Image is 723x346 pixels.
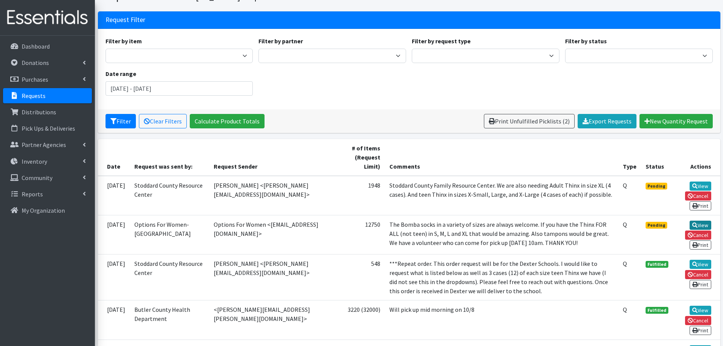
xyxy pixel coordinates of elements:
a: Print [690,280,711,289]
p: Community [22,174,52,182]
a: Partner Agencies [3,137,92,152]
a: Print [690,326,711,335]
p: My Organization [22,207,65,214]
th: Comments [385,139,618,176]
a: Print [690,240,711,250]
a: Clear Filters [139,114,187,128]
a: My Organization [3,203,92,218]
th: Status [641,139,673,176]
a: Print [690,201,711,210]
input: January 1, 2011 - December 31, 2011 [106,81,253,96]
a: Donations [3,55,92,70]
abbr: Quantity [623,260,627,267]
th: Actions [673,139,720,176]
p: Partner Agencies [22,141,66,149]
td: [DATE] [98,254,130,300]
td: 12750 [339,215,385,254]
a: Distributions [3,104,92,120]
a: Print Unfulfilled Picklists (2) [484,114,575,128]
a: Cancel [685,231,711,240]
p: Distributions [22,108,56,116]
a: Requests [3,88,92,103]
abbr: Quantity [623,221,627,228]
a: Cancel [685,270,711,279]
a: Purchases [3,72,92,87]
button: Filter [106,114,136,128]
a: Reports [3,186,92,202]
td: <[PERSON_NAME][EMAIL_ADDRESS][PERSON_NAME][DOMAIN_NAME]> [209,300,339,340]
td: 1948 [339,176,385,215]
span: Fulfilled [646,261,668,268]
td: [DATE] [98,215,130,254]
th: Request Sender [209,139,339,176]
abbr: Quantity [623,182,627,189]
abbr: Quantity [623,306,627,313]
span: Pending [646,183,667,190]
a: Inventory [3,154,92,169]
p: Inventory [22,158,47,165]
td: Stoddard County Resource Center [130,254,209,300]
label: Filter by request type [412,36,471,46]
td: [PERSON_NAME] <[PERSON_NAME][EMAIL_ADDRESS][DOMAIN_NAME]> [209,176,339,215]
a: Cancel [685,316,711,325]
a: Cancel [685,191,711,201]
a: View [690,306,711,315]
td: Options For Women <[EMAIL_ADDRESS][DOMAIN_NAME]> [209,215,339,254]
span: Pending [646,222,667,229]
span: Fulfilled [646,307,668,314]
th: Type [618,139,641,176]
p: Dashboard [22,43,50,50]
label: Filter by item [106,36,142,46]
a: View [690,260,711,269]
p: Donations [22,59,49,66]
td: Butler County Health Department [130,300,209,340]
a: View [690,182,711,191]
td: Stoddard County Family Resource Center. We are also needing Adult Thinx in size XL (4 cases). And... [385,176,618,215]
a: Community [3,170,92,185]
td: [PERSON_NAME] <[PERSON_NAME][EMAIL_ADDRESS][DOMAIN_NAME]> [209,254,339,300]
td: 3220 (32000) [339,300,385,340]
label: Filter by partner [258,36,303,46]
p: Purchases [22,76,48,83]
a: Dashboard [3,39,92,54]
th: Date [98,139,130,176]
label: Filter by status [565,36,607,46]
a: View [690,221,711,230]
td: Will pick up mid morning on 10/8 [385,300,618,340]
td: Options For Women- [GEOGRAPHIC_DATA] [130,215,209,254]
td: [DATE] [98,176,130,215]
img: HumanEssentials [3,5,92,30]
a: Pick Ups & Deliveries [3,121,92,136]
h3: Request Filter [106,16,145,24]
td: ***Repeat order. This order request will be for the Dexter Schools. I would like to request what ... [385,254,618,300]
p: Pick Ups & Deliveries [22,125,75,132]
a: Export Requests [578,114,636,128]
p: Requests [22,92,46,100]
td: 548 [339,254,385,300]
label: Date range [106,69,136,78]
td: The Bomba socks in a variety of sizes are always welcome. If you have the Thinx FOR ALL (not teen... [385,215,618,254]
td: Stoddard County Resource Center [130,176,209,215]
td: [DATE] [98,300,130,340]
a: Calculate Product Totals [190,114,265,128]
a: New Quantity Request [640,114,713,128]
p: Reports [22,190,43,198]
th: Request was sent by: [130,139,209,176]
th: # of Items (Request Limit) [339,139,385,176]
